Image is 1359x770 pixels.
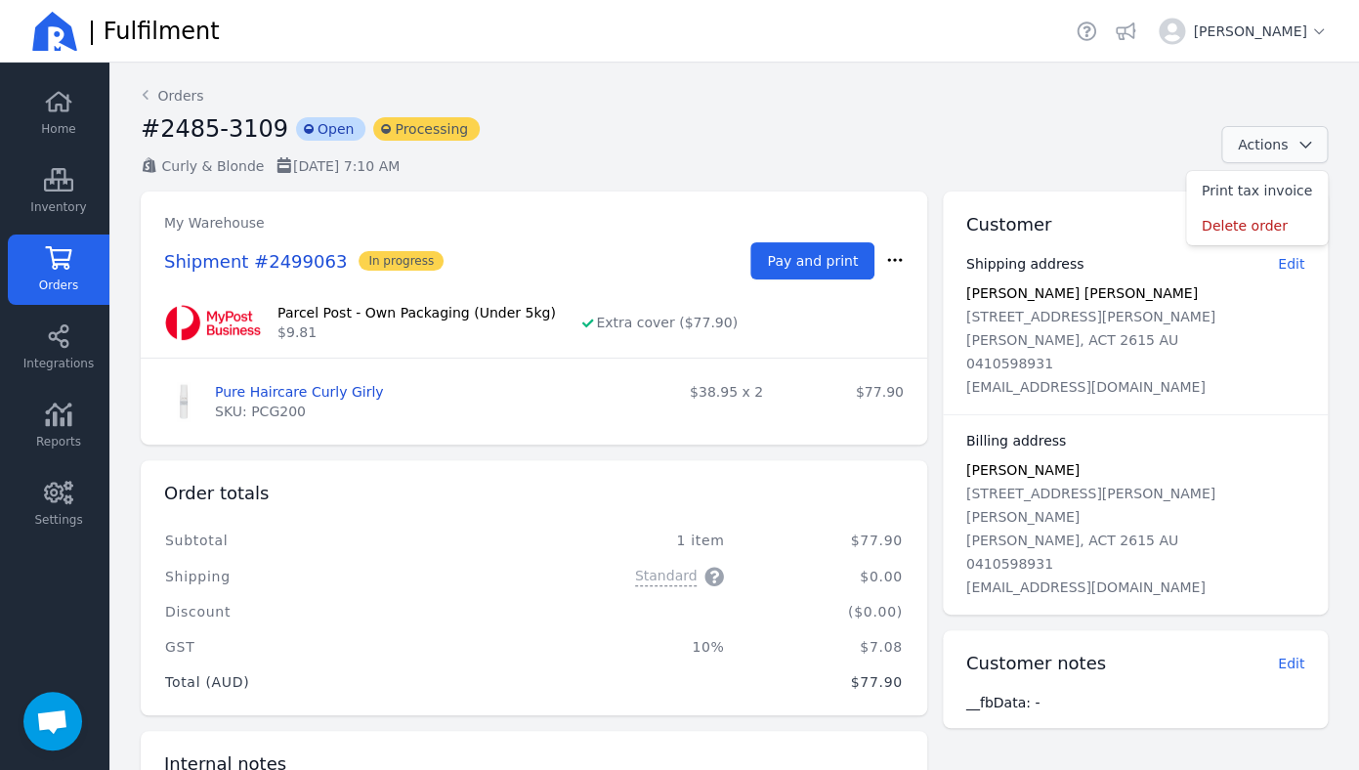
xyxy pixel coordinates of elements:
span: My Warehouse [164,215,265,231]
span: In progress [359,251,444,271]
p: [DATE] 7:10 AM [276,156,400,176]
td: $7.08 [740,629,903,664]
span: [PERSON_NAME] [1193,21,1328,41]
a: Shipment #2499063 [164,251,347,272]
td: GST [164,629,433,664]
span: Delete order [1202,216,1312,235]
h2: Customer notes [966,650,1106,677]
button: Edit [1278,654,1304,673]
span: [STREET_ADDRESS][PERSON_NAME] [966,309,1215,324]
span: Print tax invoice [1202,181,1312,200]
td: $77.90 [779,374,919,429]
span: Open [296,117,365,141]
div: Open chat [23,692,82,750]
td: 10% [433,629,740,664]
span: Reports [36,434,81,449]
span: __fbData: - [966,695,1040,710]
img: Pure Haircare Curly Girly [164,382,203,421]
h3: Shipping address [966,254,1084,274]
span: Settings [34,512,82,528]
td: $38.95 x 2 [593,374,779,429]
span: | Fulfilment [88,16,220,47]
span: 0410598931 [966,556,1053,572]
td: Shipping [164,558,433,594]
span: Actions [1238,137,1288,152]
span: Curly & Blonde [162,158,265,174]
td: Subtotal [164,523,433,558]
span: [PERSON_NAME] [PERSON_NAME] [966,285,1198,301]
h2: #2485-3109 [141,113,288,145]
span: [PERSON_NAME], ACT 2615 AU [966,533,1178,548]
span: [PERSON_NAME] [966,462,1080,478]
img: Ricemill Logo [31,8,78,55]
span: Integrations [23,356,94,371]
span: Inventory [30,199,86,215]
span: 0410598931 [966,356,1053,371]
a: Helpdesk [1073,18,1100,45]
td: $0.00 [740,558,903,594]
td: Total (AUD) [164,664,433,700]
h3: Billing address [966,431,1066,450]
span: Processing [373,117,480,141]
td: $77.90 [740,664,903,700]
h2: Customer [966,211,1051,238]
span: [STREET_ADDRESS][PERSON_NAME][PERSON_NAME] [966,486,1215,525]
td: 1 item [433,523,740,558]
td: Discount [164,594,433,629]
span: Standard [635,566,698,586]
span: [EMAIL_ADDRESS][DOMAIN_NAME] [966,379,1206,395]
td: $77.90 [740,523,903,558]
span: Pay and print [767,253,858,269]
span: SKU: PCG200 [215,402,306,421]
td: ($0.00) [740,594,903,629]
button: Edit [1278,254,1304,274]
button: Standard [635,566,725,586]
span: Home [41,121,75,137]
h2: Order totals [164,480,269,507]
a: Orders [141,86,204,106]
button: Actions [1221,126,1328,163]
img: mypost.png [164,303,262,342]
span: Orders [39,278,78,293]
a: Pure Haircare Curly Girly [215,382,384,402]
span: Edit [1278,656,1304,671]
span: [PERSON_NAME], ACT 2615 AU [966,332,1178,348]
span: $9.81 [277,322,317,342]
button: [PERSON_NAME] [1151,10,1336,53]
button: Pay and print [750,242,874,279]
span: Extra cover ($77.90) [579,313,738,332]
span: Edit [1278,256,1304,272]
span: Parcel Post - Own Packaging (Under 5kg) [277,303,556,322]
span: [EMAIL_ADDRESS][DOMAIN_NAME] [966,579,1206,595]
